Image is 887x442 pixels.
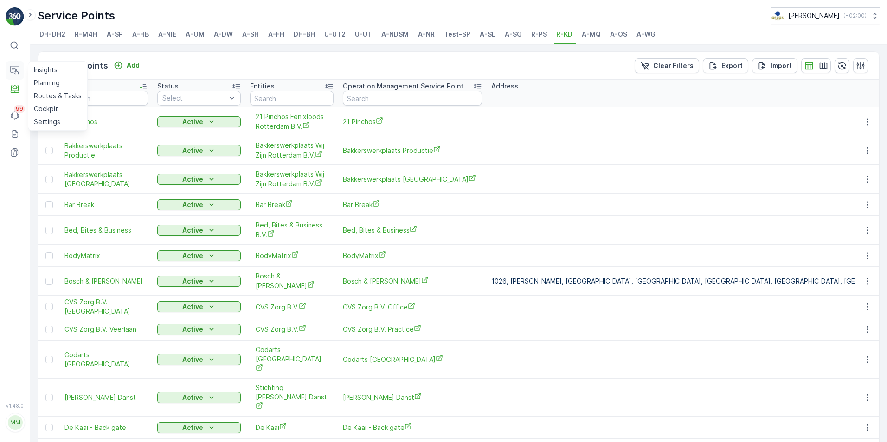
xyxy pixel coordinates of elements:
span: R-M4H [75,30,97,39]
div: MM [8,415,23,430]
a: CVS Zorg B.V. Practice [343,324,482,334]
p: Entities [250,82,275,91]
span: Bakkerswerkplaats Wij Zijn Rotterdam B.V. [256,141,328,160]
p: Active [182,355,203,364]
button: Active [157,174,241,185]
button: Import [752,58,797,73]
span: DH-BH [294,30,315,39]
input: Search [64,91,148,106]
span: A-MQ [582,30,601,39]
div: Toggle Row Selected [45,176,53,183]
button: Active [157,145,241,156]
button: Active [157,392,241,403]
div: Toggle Row Selected [45,227,53,234]
a: Bakkerswerkplaats Productie [343,145,482,155]
span: A-HB [132,30,149,39]
a: De Kaai - Back gate [343,423,482,432]
a: BodyMatrix [64,251,148,260]
button: Export [703,58,748,73]
a: BodyMatrix [256,251,328,260]
a: Bed, Bites & Business B.V. [256,221,328,240]
button: Add [110,60,143,71]
button: Active [157,276,241,287]
span: Test-SP [444,30,470,39]
div: Toggle Row Selected [45,252,53,259]
span: Bosch & [PERSON_NAME] [343,276,482,286]
a: Bakkerswerkplaats Productie [64,141,148,160]
a: Codarts Rotterdam [64,350,148,369]
button: Active [157,199,241,210]
span: CVS Zorg B.V. [GEOGRAPHIC_DATA] [64,297,148,316]
span: Codarts [GEOGRAPHIC_DATA] [256,345,328,373]
span: A-DW [214,30,233,39]
a: Bar Break [256,200,328,209]
a: Bed, Bites & Business [343,225,482,235]
a: 21 Pinchos [343,117,482,126]
button: [PERSON_NAME](+02:00) [771,7,880,24]
button: Active [157,422,241,433]
a: Bosch & de Jong [64,277,148,286]
button: Active [157,301,241,312]
a: Bakkerswerkplaats Wij Zijn Rotterdam [64,170,148,189]
p: Active [182,325,203,334]
div: Toggle Row Selected [45,278,53,285]
p: Clear Filters [653,61,694,70]
span: R-PS [531,30,547,39]
p: Active [182,251,203,260]
a: De Kaai [256,423,328,432]
button: Active [157,116,241,127]
span: Codarts [GEOGRAPHIC_DATA] [64,350,148,369]
span: Bosch & [PERSON_NAME] [256,272,328,290]
button: Active [157,354,241,365]
p: Address [491,82,518,91]
a: Stichting Conny Janssen Danst [256,383,328,411]
span: Bosch & [PERSON_NAME] [64,277,148,286]
p: ( +02:00 ) [843,12,867,19]
span: U-UT [355,30,372,39]
p: Active [182,393,203,402]
div: Toggle Row Selected [45,201,53,208]
p: Active [182,277,203,286]
a: CVS Zorg B.V. [256,324,328,334]
p: Active [182,302,203,311]
a: CVS Zorg B.V. [256,302,328,312]
a: Bakkerswerkplaats Wij Zijn Rotterdam [343,174,482,184]
div: Toggle Row Selected [45,394,53,401]
a: 21 Pinchos Fenixloods Rotterdam B.V. [256,112,328,131]
a: Bar Break [64,200,148,209]
p: Import [771,61,792,70]
a: 99 [6,106,24,125]
span: A-FH [268,30,284,39]
span: [PERSON_NAME] Danst [343,392,482,402]
span: A-OM [186,30,205,39]
span: A-SG [505,30,522,39]
a: Conny Janssen Danst [64,393,148,402]
a: De Kaai - Back gate [64,423,148,432]
span: A-SH [242,30,259,39]
a: Bed, Bites & Business [64,226,148,235]
span: v 1.48.0 [6,403,24,409]
a: 21 Pinchos [64,117,148,126]
span: CVS Zorg B.V. Office [343,302,482,312]
span: Bakkerswerkplaats [GEOGRAPHIC_DATA] [64,170,148,189]
a: Bar Break [343,200,482,209]
a: Codarts Rotterdam [343,354,482,364]
p: Active [182,146,203,155]
input: Search [343,91,482,106]
span: Stichting [PERSON_NAME] Danst [256,383,328,411]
